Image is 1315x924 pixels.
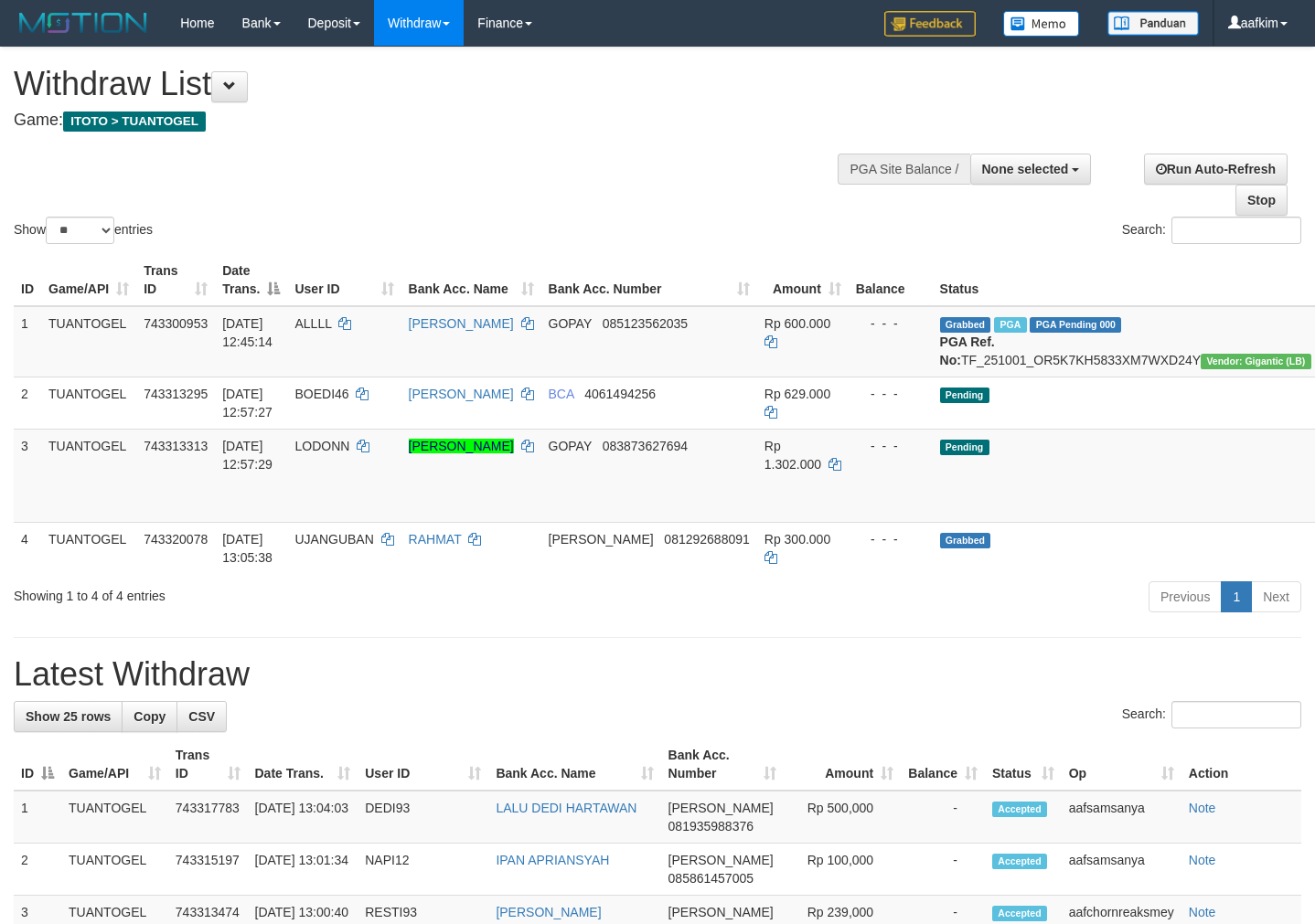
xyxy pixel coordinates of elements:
span: GOPAY [549,316,592,331]
th: Game/API: activate to sort column ascending [41,254,136,306]
a: [PERSON_NAME] [409,316,514,331]
span: LODONN [294,439,349,453]
input: Search: [1171,217,1301,244]
th: Bank Acc. Name: activate to sort column ascending [401,254,541,306]
span: ITOTO > TUANTOGEL [63,112,206,132]
th: Game/API: activate to sort column ascending [61,738,168,791]
td: TUANTOGEL [61,844,168,896]
th: User ID: activate to sort column ascending [358,738,488,791]
th: Amount: activate to sort column ascending [784,738,901,791]
span: Pending [940,388,989,403]
th: ID [14,254,41,306]
div: - - - [856,437,925,455]
td: TUANTOGEL [41,377,136,429]
span: [PERSON_NAME] [549,532,654,547]
a: Next [1251,581,1301,612]
button: None selected [970,154,1092,185]
th: Amount: activate to sort column ascending [757,254,849,306]
img: Button%20Memo.svg [1003,11,1080,37]
td: Rp 100,000 [784,844,901,896]
td: TUANTOGEL [61,791,168,844]
span: Rp 300.000 [764,532,830,547]
span: Accepted [992,854,1047,869]
th: Status: activate to sort column ascending [985,738,1062,791]
a: Run Auto-Refresh [1144,154,1288,185]
td: 743317783 [168,791,248,844]
span: Marked by aafyoumonoriya [994,317,1026,333]
td: 743315197 [168,844,248,896]
span: GOPAY [549,439,592,453]
th: User ID: activate to sort column ascending [287,254,401,306]
span: [PERSON_NAME] [668,905,774,919]
th: Bank Acc. Name: activate to sort column ascending [488,738,660,791]
h1: Withdraw List [14,66,859,102]
div: Showing 1 to 4 of 4 entries [14,579,534,605]
span: Rp 629.000 [764,387,830,401]
span: 743313313 [144,439,208,453]
select: Showentries [46,217,114,244]
span: Accepted [992,802,1047,817]
td: aafsamsanya [1062,791,1181,844]
th: Trans ID: activate to sort column ascending [168,738,248,791]
td: - [901,844,985,896]
a: CSV [176,701,227,732]
span: 743320078 [144,532,208,547]
span: 743300953 [144,316,208,331]
span: 743313295 [144,387,208,401]
h4: Game: [14,112,859,130]
h1: Latest Withdraw [14,656,1301,693]
label: Search: [1122,217,1301,244]
a: Note [1189,853,1216,867]
span: [DATE] 12:57:29 [222,439,273,472]
th: Balance [849,254,933,306]
span: CSV [188,709,215,724]
td: 4 [14,522,41,574]
span: Grabbed [940,317,991,333]
th: Date Trans.: activate to sort column ascending [248,738,358,791]
span: [DATE] 12:57:27 [222,387,273,420]
a: [PERSON_NAME] [409,439,514,453]
td: 1 [14,306,41,377]
a: IPAN APRIANSYAH [496,853,609,867]
label: Search: [1122,701,1301,728]
span: None selected [982,162,1069,176]
th: Date Trans.: activate to sort column descending [215,254,287,306]
div: PGA Site Balance / [838,154,969,185]
a: Previous [1149,581,1222,612]
td: - [901,791,985,844]
td: 3 [14,429,41,522]
img: panduan.png [1107,11,1199,36]
a: LALU DEDI HARTAWAN [496,801,636,815]
th: Bank Acc. Number: activate to sort column ascending [661,738,784,791]
span: Copy 081292688091 to clipboard [664,532,749,547]
span: Copy 4061494256 to clipboard [584,387,656,401]
td: TUANTOGEL [41,306,136,377]
td: 2 [14,844,61,896]
td: Rp 500,000 [784,791,901,844]
td: TUANTOGEL [41,429,136,522]
b: PGA Ref. No: [940,335,995,367]
span: [DATE] 12:45:14 [222,316,273,349]
a: Note [1189,905,1216,919]
td: 1 [14,791,61,844]
th: Action [1181,738,1301,791]
td: NAPI12 [358,844,488,896]
span: Copy 085123562035 to clipboard [603,316,688,331]
span: ALLLL [294,316,331,331]
img: MOTION_logo.png [14,9,153,37]
span: BOEDI46 [294,387,348,401]
a: Show 25 rows [14,701,123,732]
span: Copy 085861457005 to clipboard [668,871,754,886]
span: Copy [134,709,166,724]
span: Vendor URL: https://dashboard.q2checkout.com/secure [1201,354,1311,369]
a: Stop [1235,185,1288,216]
a: [PERSON_NAME] [496,905,601,919]
td: TUANTOGEL [41,522,136,574]
span: Copy 083873627694 to clipboard [603,439,688,453]
div: - - - [856,314,925,333]
span: [DATE] 13:05:38 [222,532,273,565]
span: Pending [940,440,989,455]
td: [DATE] 13:04:03 [248,791,358,844]
span: [PERSON_NAME] [668,801,774,815]
span: Grabbed [940,533,991,548]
